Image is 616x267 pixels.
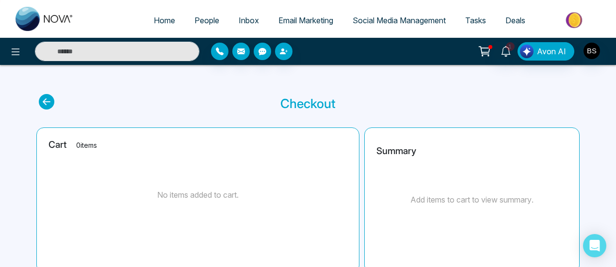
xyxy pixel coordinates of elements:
[583,234,606,257] div: Open Intercom Messenger
[239,16,259,25] span: Inbox
[353,16,446,25] span: Social Media Management
[584,43,600,59] img: User Avatar
[540,9,610,31] img: Market-place.gif
[269,11,343,30] a: Email Marketing
[455,11,496,30] a: Tasks
[49,140,347,151] h2: Cart
[520,45,534,58] img: Lead Flow
[185,11,229,30] a: People
[76,141,97,149] span: 0 items
[506,42,515,51] span: 1
[195,16,219,25] span: People
[410,194,534,205] p: Add items to cart to view summary.
[280,94,336,113] p: Checkout
[278,16,333,25] span: Email Marketing
[154,16,175,25] span: Home
[494,42,518,59] a: 1
[16,7,74,31] img: Nova CRM Logo
[343,11,455,30] a: Social Media Management
[144,11,185,30] a: Home
[505,16,525,25] span: Deals
[229,11,269,30] a: Inbox
[537,46,566,57] span: Avon AI
[376,144,416,158] p: Summary
[518,42,574,61] button: Avon AI
[157,189,239,201] p: No items added to cart.
[496,11,535,30] a: Deals
[465,16,486,25] span: Tasks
